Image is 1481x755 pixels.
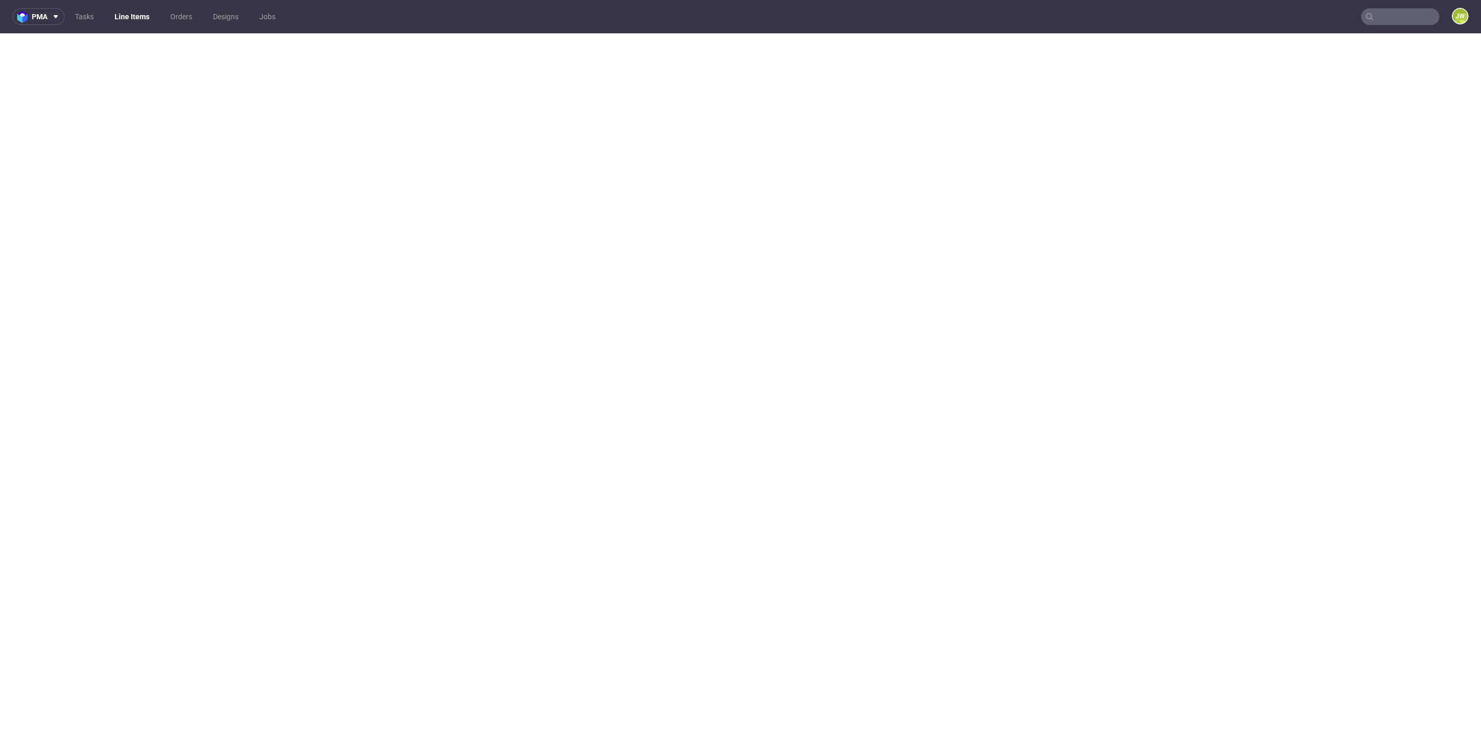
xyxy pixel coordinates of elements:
a: Jobs [253,8,282,25]
a: Line Items [108,8,156,25]
button: pma [12,8,65,25]
a: Orders [164,8,198,25]
a: Tasks [69,8,100,25]
img: logo [17,11,32,23]
span: pma [32,13,47,20]
a: Designs [207,8,245,25]
figcaption: JW [1453,9,1467,23]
